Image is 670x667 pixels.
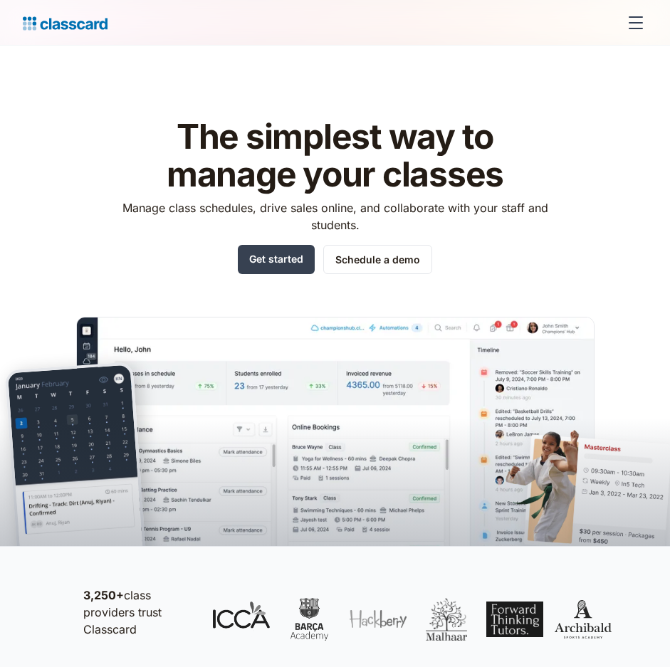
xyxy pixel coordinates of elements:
p: class providers trust Classcard [83,587,199,638]
h1: The simplest way to manage your classes [109,118,561,194]
a: home [23,13,108,33]
a: Schedule a demo [323,245,432,274]
a: Get started [238,245,315,274]
strong: 3,250+ [83,588,124,602]
p: Manage class schedules, drive sales online, and collaborate with your staff and students. [109,199,561,233]
div: menu [619,6,647,40]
